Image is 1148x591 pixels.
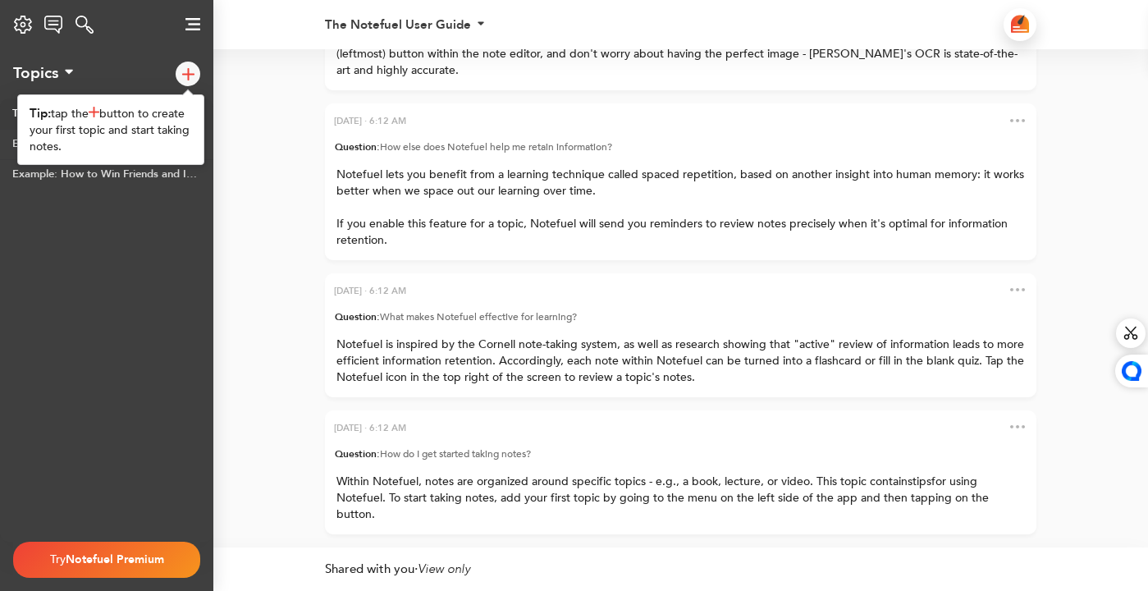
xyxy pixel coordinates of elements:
img: dots.png [1010,288,1025,291]
img: dots.png [1010,425,1025,428]
span: Question: [335,447,380,460]
div: [DATE] · 6:12 AM [334,282,406,300]
span: How else does Notefuel help me retain information? [380,140,612,153]
div: Topics [13,65,58,82]
span: Shared with you [325,561,414,577]
div: [DATE] · 6:12 AM [334,419,406,437]
span: If you are reading a physical book, you can use Notefuel's built-in text scanner (OCR) to quickly... [336,30,1018,78]
span: View only [418,561,470,577]
span: Question: [335,140,380,153]
div: tap the button to create your first topic and start taking notes. [30,105,192,155]
span: Notefuel lets you benefit from a learning technique called spaced repetition, based on another in... [336,167,1027,199]
img: addTopic.png [89,107,99,117]
div: The Notefuel User Guide [325,19,471,31]
span: for using Notefuel. To start taking notes, add your first topic by going to the menu on the left ... [336,474,995,522]
div: [DATE] · 6:12 AM [334,112,406,130]
span: Notefuel is inspired by the Cornell note-taking system, as well as research showing that "active"... [336,337,1027,385]
span: If you enable this feature for a topic, Notefuel will send you reminders to review notes precisel... [336,216,1011,248]
div: Try [26,543,187,576]
img: logo [44,16,63,34]
span: Within Notefuel, notes are organized around specific topics - e.g., a book, lecture, or video. Th... [336,474,912,489]
span: How do I get started taking notes? [380,447,531,460]
img: logo [185,18,200,30]
img: logo [182,68,194,80]
span: Notefuel Premium [66,552,164,567]
span: What makes Notefuel effective for learning? [380,310,577,323]
img: logo [1011,15,1029,33]
img: dots.png [1010,119,1025,122]
span: tips [912,474,931,489]
img: logo [75,16,94,34]
span: Tip: [30,105,51,121]
div: · [325,547,1036,578]
span: Question: [335,310,380,323]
